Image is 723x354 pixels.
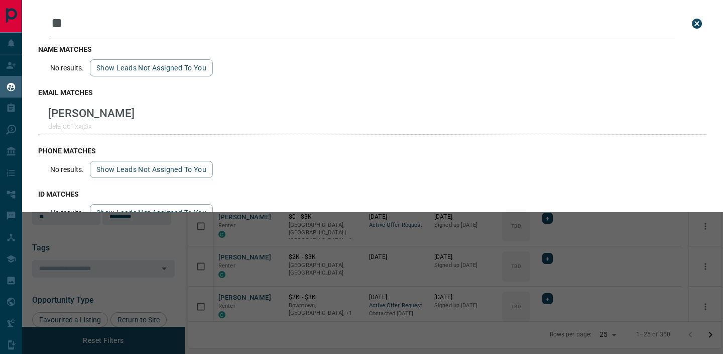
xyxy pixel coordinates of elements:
[90,204,213,221] button: show leads not assigned to you
[90,59,213,76] button: show leads not assigned to you
[38,88,707,97] h3: email matches
[50,165,84,173] p: No results.
[90,161,213,178] button: show leads not assigned to you
[48,122,135,130] p: delajo61xx@x
[38,45,707,53] h3: name matches
[38,147,707,155] h3: phone matches
[50,64,84,72] p: No results.
[48,107,135,120] p: [PERSON_NAME]
[50,209,84,217] p: No results.
[687,14,707,34] button: close search bar
[38,190,707,198] h3: id matches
